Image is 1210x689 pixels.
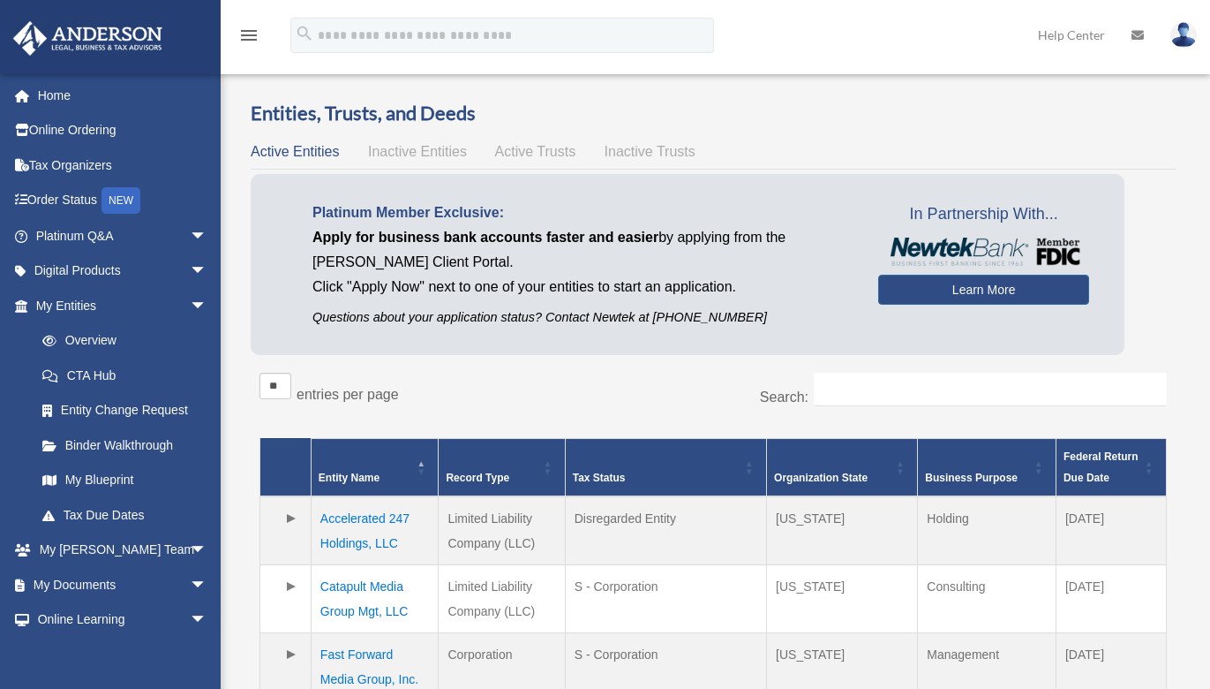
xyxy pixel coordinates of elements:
[312,307,852,329] p: Questions about your application status? Contact Newtek at [PHONE_NUMBER]
[12,183,234,219] a: Order StatusNEW
[495,144,576,159] span: Active Trusts
[190,218,225,254] span: arrow_drop_down
[887,238,1080,266] img: NewtekBankLogoSM.png
[295,24,314,43] i: search
[190,533,225,569] span: arrow_drop_down
[1056,496,1166,565] td: [DATE]
[439,564,565,632] td: Limited Liability Company (LLC)
[565,496,766,565] td: Disregarded Entity
[439,496,565,565] td: Limited Liability Company (LLC)
[25,323,216,359] a: Overview
[312,225,852,275] p: by applying from the [PERSON_NAME] Client Portal.
[1056,564,1166,632] td: [DATE]
[1170,22,1197,48] img: User Pic
[190,567,225,603] span: arrow_drop_down
[439,438,565,496] th: Record Type: Activate to sort
[312,230,658,245] span: Apply for business bank accounts faster and easier
[12,602,234,638] a: Online Learningarrow_drop_down
[190,288,225,324] span: arrow_drop_down
[446,472,509,484] span: Record Type
[312,201,852,225] p: Platinum Member Exclusive:
[565,438,766,496] th: Tax Status: Activate to sort
[573,472,626,484] span: Tax Status
[101,187,140,214] div: NEW
[925,472,1018,484] span: Business Purpose
[251,144,339,159] span: Active Entities
[238,25,259,46] i: menu
[605,144,695,159] span: Inactive Trusts
[25,428,225,463] a: Binder Walkthrough
[918,496,1056,565] td: Holding
[767,438,918,496] th: Organization State: Activate to sort
[8,21,168,56] img: Anderson Advisors Platinum Portal
[878,201,1089,229] span: In Partnership With...
[25,393,225,428] a: Entity Change Request
[12,288,225,323] a: My Entitiesarrow_drop_down
[319,472,380,484] span: Entity Name
[12,148,234,183] a: Tax Organizers
[12,533,234,568] a: My [PERSON_NAME] Teamarrow_drop_down
[12,254,234,289] a: Digital Productsarrow_drop_down
[25,497,225,533] a: Tax Due Dates
[1063,450,1139,484] span: Federal Return Due Date
[311,438,439,496] th: Entity Name: Activate to invert sorting
[878,275,1089,305] a: Learn More
[774,472,868,484] span: Organization State
[311,564,439,632] td: Catapult Media Group Mgt, LLC
[1056,438,1166,496] th: Federal Return Due Date: Activate to sort
[12,78,234,113] a: Home
[297,387,399,402] label: entries per page
[760,390,808,405] label: Search:
[190,254,225,290] span: arrow_drop_down
[767,564,918,632] td: [US_STATE]
[311,496,439,565] td: Accelerated 247 Holdings, LLC
[12,218,234,254] a: Platinum Q&Aarrow_drop_down
[190,602,225,639] span: arrow_drop_down
[565,564,766,632] td: S - Corporation
[25,358,225,393] a: CTA Hub
[238,31,259,46] a: menu
[368,144,467,159] span: Inactive Entities
[12,567,234,602] a: My Documentsarrow_drop_down
[918,438,1056,496] th: Business Purpose: Activate to sort
[12,113,234,148] a: Online Ordering
[25,463,225,498] a: My Blueprint
[767,496,918,565] td: [US_STATE]
[251,100,1176,127] h3: Entities, Trusts, and Deeds
[312,275,852,299] p: Click "Apply Now" next to one of your entities to start an application.
[918,564,1056,632] td: Consulting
